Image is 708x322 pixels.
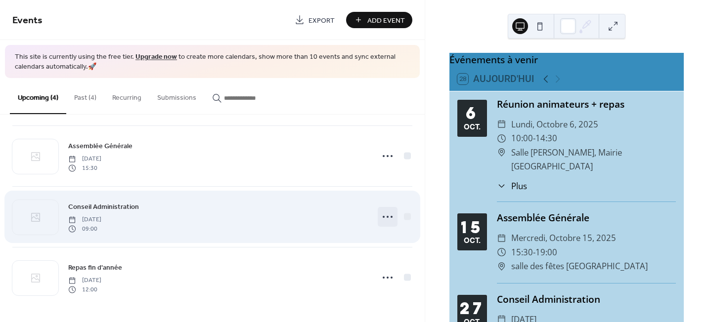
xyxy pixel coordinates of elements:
[309,15,335,26] span: Export
[497,118,506,132] div: ​
[497,259,506,274] div: ​
[511,118,598,132] span: lundi, octobre 6, 2025
[511,259,648,274] span: salle des fêtes [GEOGRAPHIC_DATA]
[449,53,684,67] div: Événements à venir
[68,262,122,273] a: Repas fin d'année
[497,245,506,260] div: ​
[511,231,616,245] span: mercredi, octobre 15, 2025
[68,140,133,152] a: Assemblée Générale
[497,231,506,245] div: ​
[497,131,506,146] div: ​
[68,155,101,163] span: [DATE]
[346,12,412,28] button: Add Event
[460,301,485,316] div: 27
[66,78,104,113] button: Past (4)
[68,285,101,294] span: 12:00
[497,211,676,225] div: Assemblée Générale
[533,131,535,146] span: -
[68,224,101,233] span: 09:00
[68,163,101,172] span: 15:30
[68,276,101,285] span: [DATE]
[104,78,149,113] button: Recurring
[68,215,101,224] span: [DATE]
[464,123,481,130] div: oct.
[511,180,527,192] span: Plus
[149,78,204,113] button: Submissions
[511,245,533,260] span: 15:30
[511,131,533,146] span: 10:00
[15,52,410,72] span: This site is currently using the free tier. to create more calendars, show more than 10 events an...
[287,12,342,28] a: Export
[497,292,676,307] div: Conseil Administration
[135,50,177,64] a: Upgrade now
[10,78,66,114] button: Upcoming (4)
[497,180,527,192] button: ​Plus
[511,146,676,174] span: Salle [PERSON_NAME], Mairie [GEOGRAPHIC_DATA]
[497,146,506,160] div: ​
[466,106,479,121] div: 6
[461,220,484,235] div: 15
[497,97,676,112] div: Réunion animateurs + repas
[12,11,43,30] span: Events
[533,245,535,260] span: -
[68,202,139,212] span: Conseil Administration
[367,15,405,26] span: Add Event
[464,237,481,244] div: oct.
[68,201,139,212] a: Conseil Administration
[535,131,557,146] span: 14:30
[68,141,133,152] span: Assemblée Générale
[68,263,122,273] span: Repas fin d'année
[497,180,506,192] div: ​
[535,245,557,260] span: 19:00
